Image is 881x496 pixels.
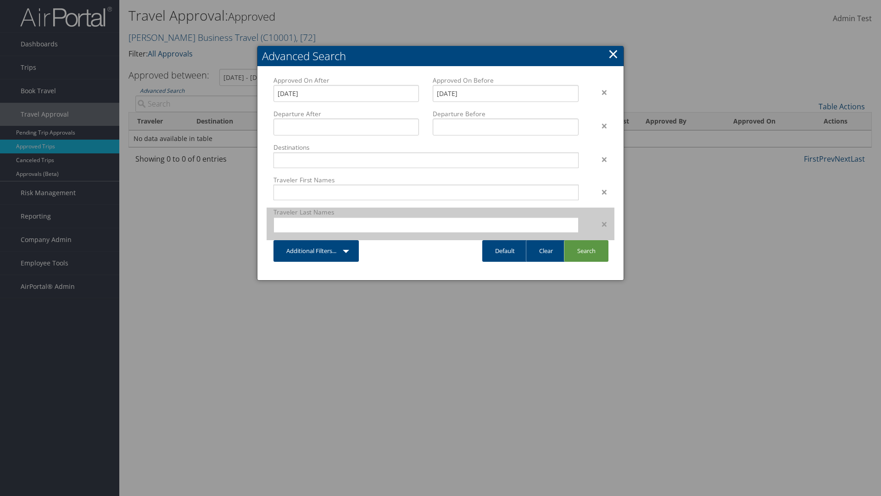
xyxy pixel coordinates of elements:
div: × [585,87,614,98]
div: × [585,186,614,197]
label: Departure After [273,109,419,118]
label: Traveler First Names [273,175,579,185]
a: Default [482,240,528,262]
label: Traveler Last Names [273,208,579,217]
h2: Advanced Search [257,46,624,66]
a: Additional Filters... [273,240,359,262]
div: × [585,120,614,131]
div: × [585,154,614,165]
label: Approved On Before [433,76,578,85]
label: Departure Before [433,109,578,118]
a: Close [608,45,619,63]
label: Approved On After [273,76,419,85]
label: Destinations [273,143,579,152]
a: Clear [526,240,566,262]
a: Search [564,240,608,262]
div: × [585,219,614,230]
